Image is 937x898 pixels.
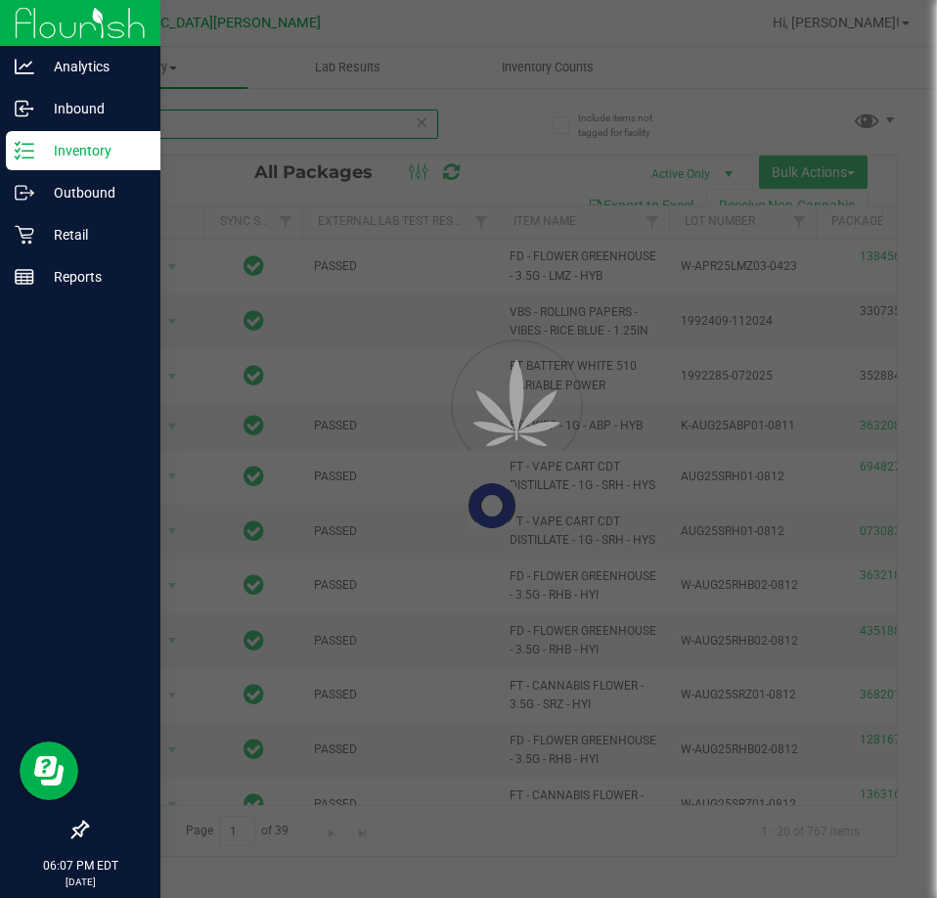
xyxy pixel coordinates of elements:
[34,223,152,247] p: Retail
[15,183,34,202] inline-svg: Outbound
[15,57,34,76] inline-svg: Analytics
[34,181,152,204] p: Outbound
[34,97,152,120] p: Inbound
[34,55,152,78] p: Analytics
[15,267,34,287] inline-svg: Reports
[15,225,34,245] inline-svg: Retail
[34,265,152,289] p: Reports
[15,141,34,160] inline-svg: Inventory
[34,139,152,162] p: Inventory
[20,741,78,800] iframe: Resource center
[9,857,152,875] p: 06:07 PM EDT
[9,875,152,889] p: [DATE]
[15,99,34,118] inline-svg: Inbound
